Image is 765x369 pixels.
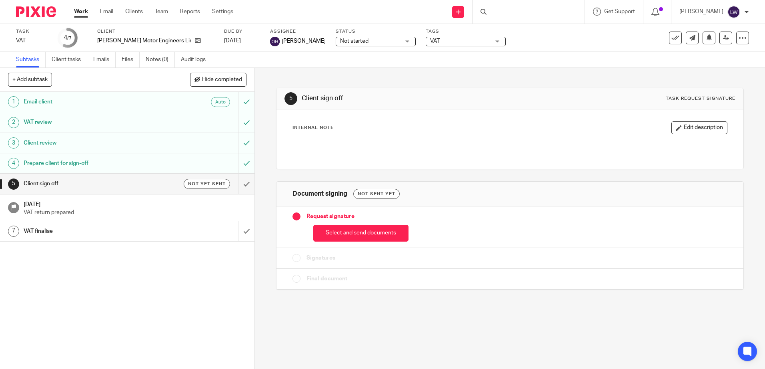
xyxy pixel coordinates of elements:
[24,96,161,108] h1: Email client
[24,137,161,149] h1: Client review
[353,189,400,199] div: Not sent yet
[24,198,247,208] h1: [DATE]
[212,8,233,16] a: Settings
[100,8,113,16] a: Email
[340,38,368,44] span: Not started
[211,97,230,107] div: Auto
[604,9,635,14] span: Get Support
[671,121,727,134] button: Edit description
[122,52,140,67] a: Files
[292,125,334,131] p: Internal Note
[24,178,161,190] h1: Client sign off
[292,190,347,198] h1: Document signing
[270,28,326,35] label: Assignee
[8,179,19,190] div: 5
[679,8,723,16] p: [PERSON_NAME]
[8,226,19,237] div: 7
[97,28,214,35] label: Client
[155,8,168,16] a: Team
[74,8,88,16] a: Work
[202,77,242,83] span: Hide completed
[306,212,354,220] span: Request signature
[306,275,347,283] span: Final document
[282,37,326,45] span: [PERSON_NAME]
[67,36,72,40] small: /7
[270,37,280,46] img: svg%3E
[8,137,19,149] div: 3
[306,254,335,262] span: Signatures
[8,158,19,169] div: 4
[64,33,72,42] div: 4
[336,28,416,35] label: Status
[302,94,527,103] h1: Client sign off
[125,8,143,16] a: Clients
[426,28,506,35] label: Tags
[666,95,735,102] div: Task request signature
[16,37,48,45] div: VAT
[24,116,161,128] h1: VAT review
[8,117,19,128] div: 2
[16,28,48,35] label: Task
[24,225,161,237] h1: VAT finalise
[727,6,740,18] img: svg%3E
[188,181,226,187] span: Not yet sent
[284,92,297,105] div: 5
[93,52,116,67] a: Emails
[52,52,87,67] a: Client tasks
[181,52,212,67] a: Audit logs
[224,38,241,44] span: [DATE]
[24,208,247,216] p: VAT return prepared
[313,225,409,242] button: Select and send documents
[430,38,440,44] span: VAT
[8,73,52,86] button: + Add subtask
[97,37,191,45] p: [PERSON_NAME] Motor Engineers Limited
[190,73,246,86] button: Hide completed
[16,6,56,17] img: Pixie
[224,28,260,35] label: Due by
[8,96,19,107] div: 1
[180,8,200,16] a: Reports
[24,157,161,169] h1: Prepare client for sign-off
[146,52,175,67] a: Notes (0)
[16,52,46,67] a: Subtasks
